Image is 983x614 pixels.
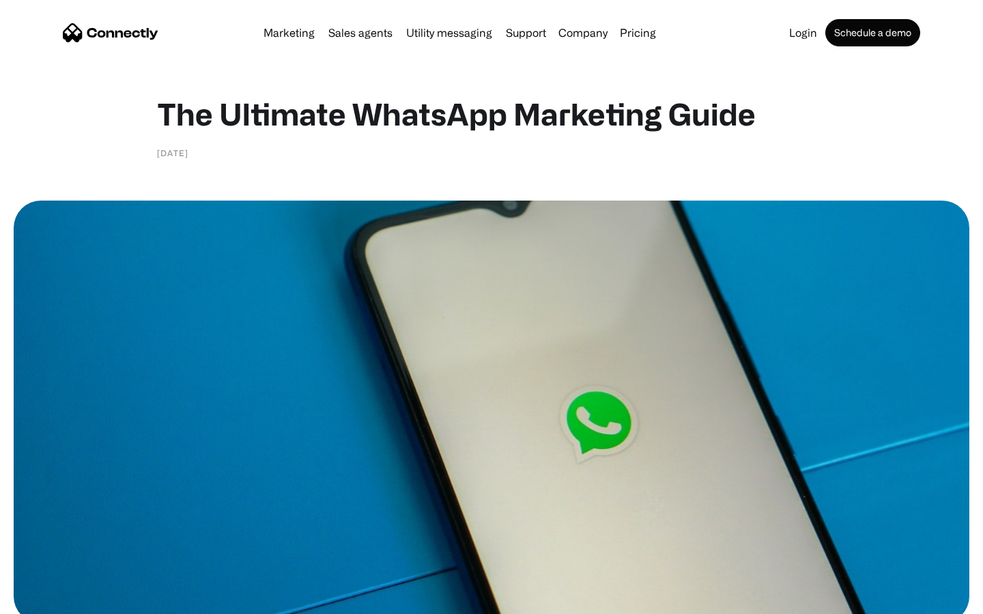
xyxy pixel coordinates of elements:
[614,27,661,38] a: Pricing
[157,146,188,160] div: [DATE]
[63,23,158,43] a: home
[784,27,823,38] a: Login
[323,27,398,38] a: Sales agents
[258,27,320,38] a: Marketing
[558,23,608,42] div: Company
[500,27,552,38] a: Support
[825,19,920,46] a: Schedule a demo
[554,23,612,42] div: Company
[27,590,82,609] ul: Language list
[157,96,826,132] h1: The Ultimate WhatsApp Marketing Guide
[401,27,498,38] a: Utility messaging
[14,590,82,609] aside: Language selected: English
